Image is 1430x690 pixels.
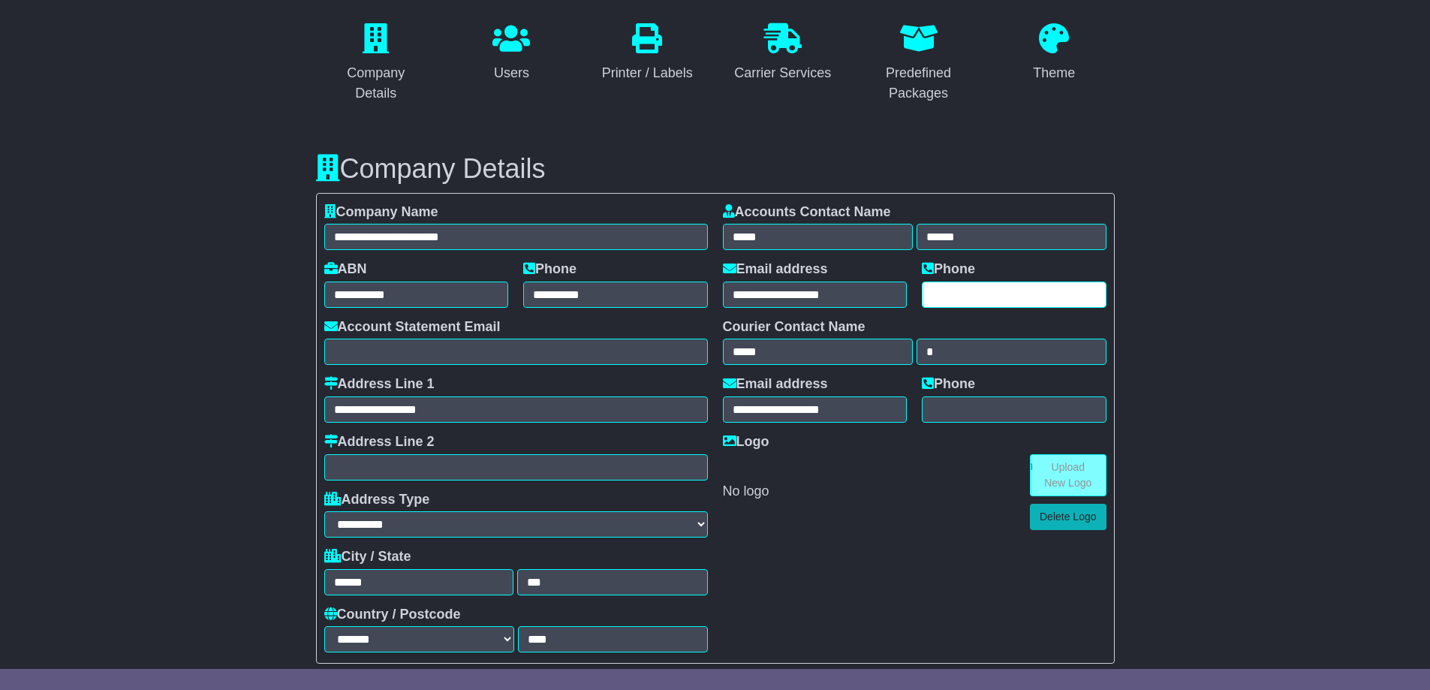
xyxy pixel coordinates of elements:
[483,18,540,89] a: Users
[523,261,577,278] label: Phone
[723,261,828,278] label: Email address
[324,549,411,565] label: City / State
[602,63,693,83] div: Printer / Labels
[325,63,426,104] div: Company Details
[922,261,975,278] label: Phone
[1030,454,1106,496] a: Upload New Logo
[324,261,367,278] label: ABN
[1023,18,1085,89] a: Theme
[724,18,841,89] a: Carrier Services
[734,63,831,83] div: Carrier Services
[324,607,461,623] label: Country / Postcode
[922,376,975,393] label: Phone
[723,484,769,499] span: No logo
[723,319,866,336] label: Courier Contact Name
[723,434,769,450] label: Logo
[324,434,435,450] label: Address Line 2
[324,492,430,508] label: Address Type
[324,376,435,393] label: Address Line 1
[316,154,1115,184] h3: Company Details
[723,376,828,393] label: Email address
[592,18,703,89] a: Printer / Labels
[324,319,501,336] label: Account Statement Email
[315,18,436,109] a: Company Details
[858,18,979,109] a: Predefined Packages
[1033,63,1075,83] div: Theme
[492,63,530,83] div: Users
[324,204,438,221] label: Company Name
[723,204,891,221] label: Accounts Contact Name
[868,63,969,104] div: Predefined Packages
